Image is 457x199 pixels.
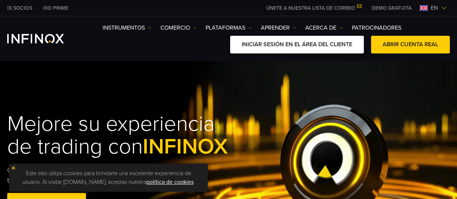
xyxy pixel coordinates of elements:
font: Instrumentos [103,24,145,31]
font: INFINOX [143,134,228,160]
a: ÚNETE A NUESTRA LISTA DE CORREO [261,5,366,11]
a: PLATAFORMAS [206,23,252,32]
font: ÚNETE A NUESTRA LISTA DE CORREO [266,5,355,11]
a: política de cookies [146,178,194,186]
font: Corredor multirregulado que permite a los operadores de todo el mundo acceder a los mercados fina... [7,166,182,185]
a: ABRIR CUENTA REAL [371,36,450,53]
a: INFINOX [38,4,74,12]
a: ACERCA DE [305,23,343,32]
font: DEMO GRATUITA [372,5,411,11]
a: PATROCINADORES [352,23,401,32]
font: PLATAFORMAS [206,24,245,31]
a: INFINOX [2,4,38,12]
a: COMERCIO [160,23,197,32]
font: COMERCIO [160,24,190,31]
font: ACERCA DE [305,24,336,31]
font: Este sitio utiliza cookies para brindarte una excelente experiencia de usuario. Al visitar [DOMAI... [22,170,191,186]
font: Mejore su experiencia de trading con [7,111,215,160]
font: PATROCINADORES [352,24,401,31]
font: ABRIR CUENTA REAL [383,41,438,48]
a: Aprender [261,23,296,32]
font: INICIAR SESIÓN EN EL ÁREA DEL CLIENTE [242,41,352,48]
font: en [431,4,438,12]
img: icono de cierre amarillo [11,165,16,170]
a: Instrumentos [103,23,151,32]
font: IXO PRIME [43,5,68,11]
font: IX SOCIOS [7,5,32,11]
font: Aprender [261,24,290,31]
a: MENÚ INFINOX [366,4,417,12]
a: Logotipo de INFINOX [7,34,81,43]
a: INICIAR SESIÓN EN EL ÁREA DEL CLIENTE [230,36,364,53]
font: . [194,178,195,186]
